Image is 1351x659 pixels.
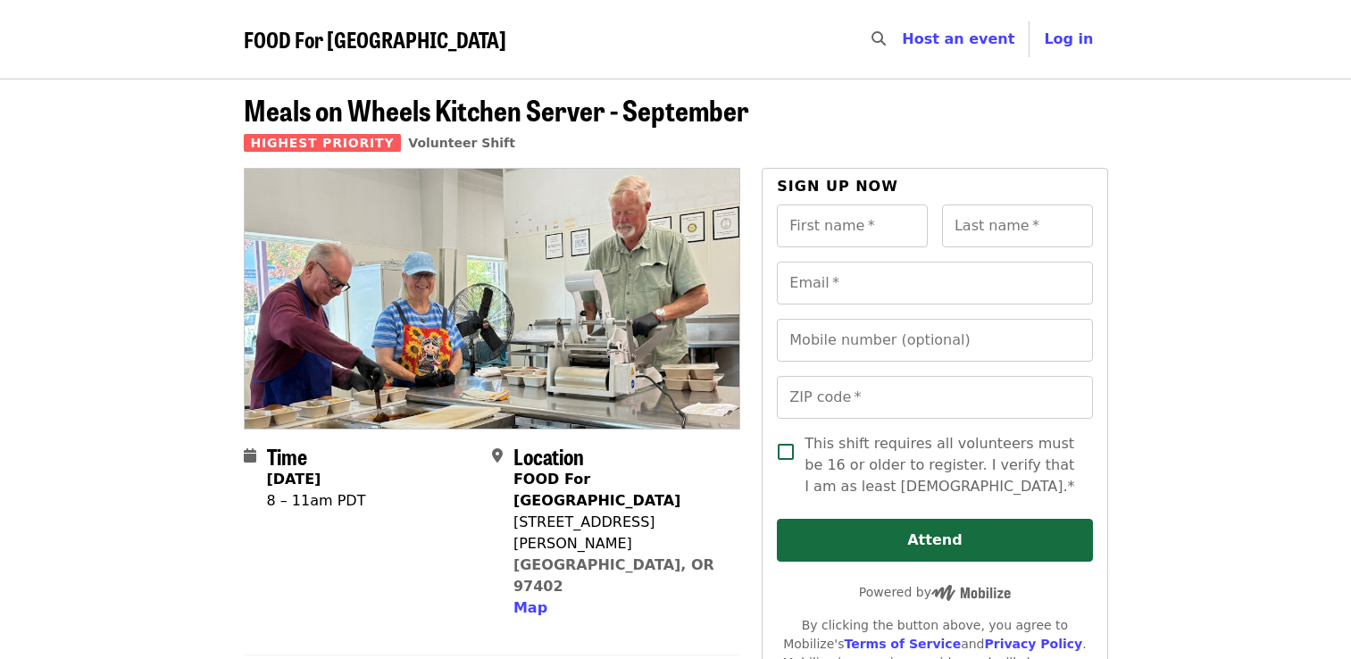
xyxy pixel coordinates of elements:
input: Search [896,18,911,61]
i: map-marker-alt icon [492,447,503,464]
i: search icon [871,30,886,47]
span: Log in [1044,30,1093,47]
input: ZIP code [777,376,1092,419]
span: Meals on Wheels Kitchen Server - September [244,88,749,130]
a: FOOD For [GEOGRAPHIC_DATA] [244,27,506,53]
button: Log in [1030,21,1107,57]
span: Location [513,440,584,471]
div: [STREET_ADDRESS][PERSON_NAME] [513,512,726,555]
a: Volunteer Shift [408,136,515,150]
strong: FOOD For [GEOGRAPHIC_DATA] [513,471,680,509]
a: Privacy Policy [984,637,1082,651]
input: First name [777,204,928,247]
a: Host an event [902,30,1014,47]
input: Mobile number (optional) [777,319,1092,362]
i: calendar icon [244,447,256,464]
span: FOOD For [GEOGRAPHIC_DATA] [244,23,506,54]
strong: [DATE] [267,471,321,488]
span: Time [267,440,307,471]
img: Powered by Mobilize [931,585,1011,601]
a: [GEOGRAPHIC_DATA], OR 97402 [513,556,714,595]
span: Sign up now [777,178,898,195]
button: Attend [777,519,1092,562]
button: Map [513,597,547,619]
input: Last name [942,204,1093,247]
input: Email [777,262,1092,304]
a: Terms of Service [844,637,961,651]
div: 8 – 11am PDT [267,490,366,512]
span: Highest Priority [244,134,402,152]
span: Map [513,599,547,616]
span: Powered by [859,585,1011,599]
img: Meals on Wheels Kitchen Server - September organized by FOOD For Lane County [245,169,740,428]
span: This shift requires all volunteers must be 16 or older to register. I verify that I am as least [... [805,433,1078,497]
